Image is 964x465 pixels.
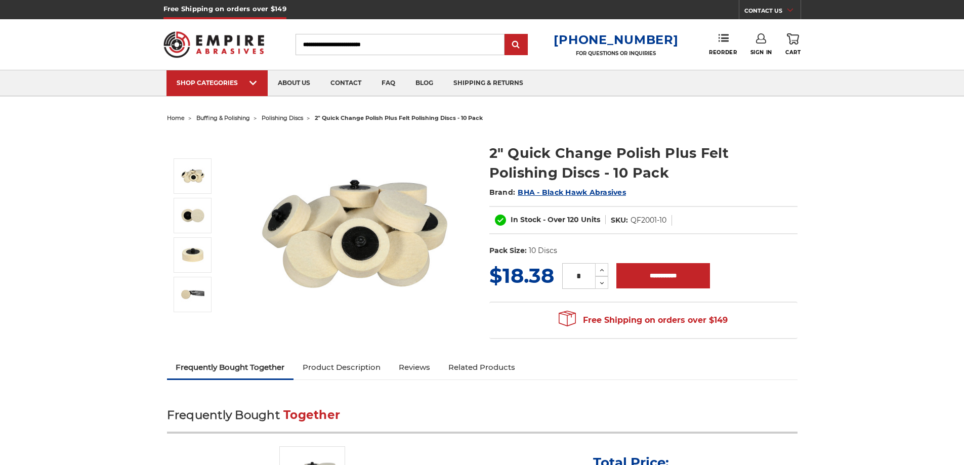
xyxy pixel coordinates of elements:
span: Cart [785,49,801,56]
span: Together [283,408,340,422]
a: about us [268,70,320,96]
span: Reorder [709,49,737,56]
span: $18.38 [489,263,554,288]
a: polishing discs [262,114,303,121]
dd: 10 Discs [529,245,557,256]
span: In Stock [511,215,541,224]
a: contact [320,70,371,96]
img: 2 inch quick change roloc polishing disc [180,242,205,268]
a: Frequently Bought Together [167,356,294,378]
a: [PHONE_NUMBER] [554,32,678,47]
input: Submit [506,35,526,55]
dt: Pack Size: [489,245,527,256]
img: die grinder disc for polishing [180,282,205,307]
a: Cart [785,33,801,56]
span: Sign In [750,49,772,56]
span: Frequently Bought [167,408,280,422]
span: 2" quick change polish plus felt polishing discs - 10 pack [315,114,483,121]
span: Brand: [489,188,516,197]
a: buffing & polishing [196,114,250,121]
a: blog [405,70,443,96]
div: SHOP CATEGORIES [177,79,258,87]
img: 2" Roloc Polishing Felt Discs [254,133,456,335]
img: 2 inch polish plus buffing disc [180,203,205,228]
span: - Over [543,215,565,224]
a: faq [371,70,405,96]
a: Product Description [294,356,390,378]
img: 2" Roloc Polishing Felt Discs [180,163,205,189]
img: Empire Abrasives [163,25,265,64]
h1: 2" Quick Change Polish Plus Felt Polishing Discs - 10 Pack [489,143,798,183]
a: BHA - Black Hawk Abrasives [518,188,626,197]
a: home [167,114,185,121]
span: Free Shipping on orders over $149 [559,310,728,330]
a: Related Products [439,356,524,378]
a: Reorder [709,33,737,55]
a: CONTACT US [744,5,801,19]
dd: QF2001-10 [631,215,666,226]
a: shipping & returns [443,70,533,96]
span: 120 [567,215,579,224]
dt: SKU: [611,215,628,226]
span: Units [581,215,600,224]
a: Reviews [390,356,439,378]
p: FOR QUESTIONS OR INQUIRIES [554,50,678,57]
